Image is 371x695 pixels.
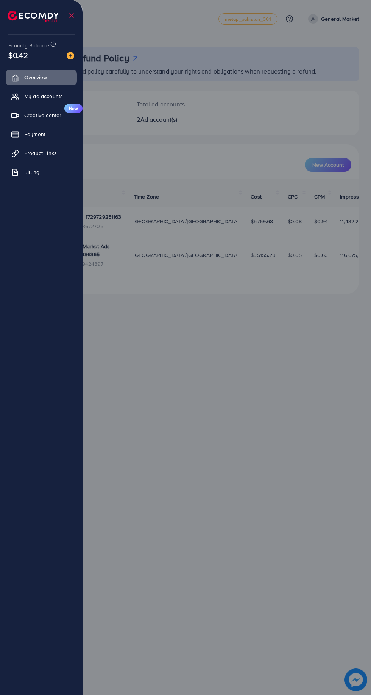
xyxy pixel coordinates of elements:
span: Product Links [24,149,57,157]
span: Ecomdy Balance [8,42,49,49]
span: Payment [24,130,45,138]
img: logo [8,11,59,22]
span: My ad accounts [24,92,63,100]
span: Billing [24,168,39,176]
a: Payment [6,127,77,142]
a: Creative centerNew [6,108,77,123]
span: Creative center [24,111,61,119]
span: $0.42 [8,50,28,61]
span: New [64,104,83,113]
a: My ad accounts [6,89,77,104]
a: Product Links [6,146,77,161]
span: Overview [24,74,47,81]
a: Billing [6,164,77,180]
a: Overview [6,70,77,85]
img: image [67,52,74,59]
